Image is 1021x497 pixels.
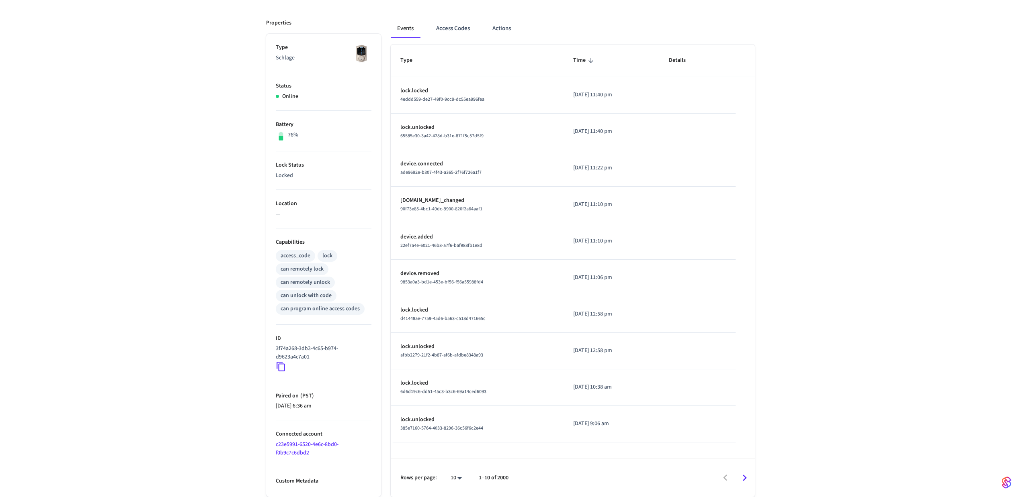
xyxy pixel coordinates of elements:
div: can unlock with code [281,291,332,300]
span: 90f73e85-4bc1-49dc-9900-820f2a64aaf1 [400,206,482,212]
span: Time [573,54,596,67]
span: Details [669,54,696,67]
p: Properties [266,19,291,27]
p: [DATE] 10:38 am [573,383,650,391]
p: Capabilities [276,238,371,246]
p: 3f74a268-3db3-4c65-b974-d9623a4c7a01 [276,344,368,361]
table: sticky table [391,45,755,442]
a: c23e5991-6520-4e6c-8bd0-f0b9c7c6dbd2 [276,440,338,457]
p: Paired on [276,392,371,400]
button: Go to next page [735,468,754,487]
span: 6d6d19c6-dd51-45c3-b3c6-69a14ced6093 [400,388,486,395]
span: 9853a0a3-bd1e-453e-bf56-f56a55988fd4 [400,279,483,285]
p: Battery [276,120,371,129]
p: [DATE] 11:22 pm [573,164,650,172]
p: lock.locked [400,379,554,387]
div: 10 [447,472,466,484]
p: [DATE] 11:10 pm [573,200,650,209]
p: Lock Status [276,161,371,169]
p: Rows per page: [400,474,437,482]
p: lock.locked [400,87,554,95]
div: can program online access codes [281,305,360,313]
div: can remotely unlock [281,278,330,287]
div: lock [322,252,332,260]
p: Location [276,200,371,208]
span: afbb2279-21f2-4b87-af6b-afdbe8348a93 [400,352,483,358]
p: device.removed [400,269,554,278]
span: 65585e30-3a42-428d-b31e-871f5c57d5f9 [400,132,484,139]
p: Type [276,43,371,52]
p: device.connected [400,160,554,168]
p: [DATE] 11:06 pm [573,273,650,282]
p: [DOMAIN_NAME]_changed [400,196,554,205]
p: Custom Metadata [276,477,371,485]
span: ( PST ) [299,392,314,400]
p: [DATE] 12:58 pm [573,310,650,318]
p: Connected account [276,430,371,438]
span: d41448ae-7759-45d6-b563-c518d471665c [400,315,486,322]
p: [DATE] 12:58 pm [573,346,650,355]
p: [DATE] 11:40 pm [573,91,650,99]
p: — [276,210,371,218]
p: Online [282,92,298,101]
p: device.added [400,233,554,241]
p: lock.unlocked [400,342,554,351]
div: can remotely lock [281,265,324,273]
p: Status [276,82,371,90]
button: Actions [486,19,517,38]
p: ID [276,334,371,343]
p: Schlage [276,54,371,62]
img: Schlage Sense Smart Deadbolt with Camelot Trim, Front [351,43,371,63]
p: lock.unlocked [400,123,554,132]
button: Events [391,19,420,38]
p: lock.locked [400,306,554,314]
p: 1–10 of 2000 [479,474,508,482]
span: 4eddd559-de27-49f0-9cc9-dc55ea996fea [400,96,484,103]
p: lock.unlocked [400,416,554,424]
p: [DATE] 11:10 pm [573,237,650,245]
p: [DATE] 9:06 am [573,420,650,428]
p: Locked [276,171,371,180]
p: [DATE] 11:40 pm [573,127,650,136]
div: access_code [281,252,310,260]
span: Type [400,54,423,67]
div: ant example [391,19,755,38]
p: [DATE] 6:36 am [276,402,371,410]
span: ade9692e-b307-4f43-a365-2f76f726a1f7 [400,169,482,176]
span: 385e7160-5764-4033-8296-36c56f6c2e44 [400,425,483,432]
span: 22ef7a4e-6021-46b8-a7f6-baf988fb1e8d [400,242,482,249]
p: 76% [288,131,298,139]
button: Access Codes [430,19,476,38]
img: SeamLogoGradient.69752ec5.svg [1002,476,1011,489]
